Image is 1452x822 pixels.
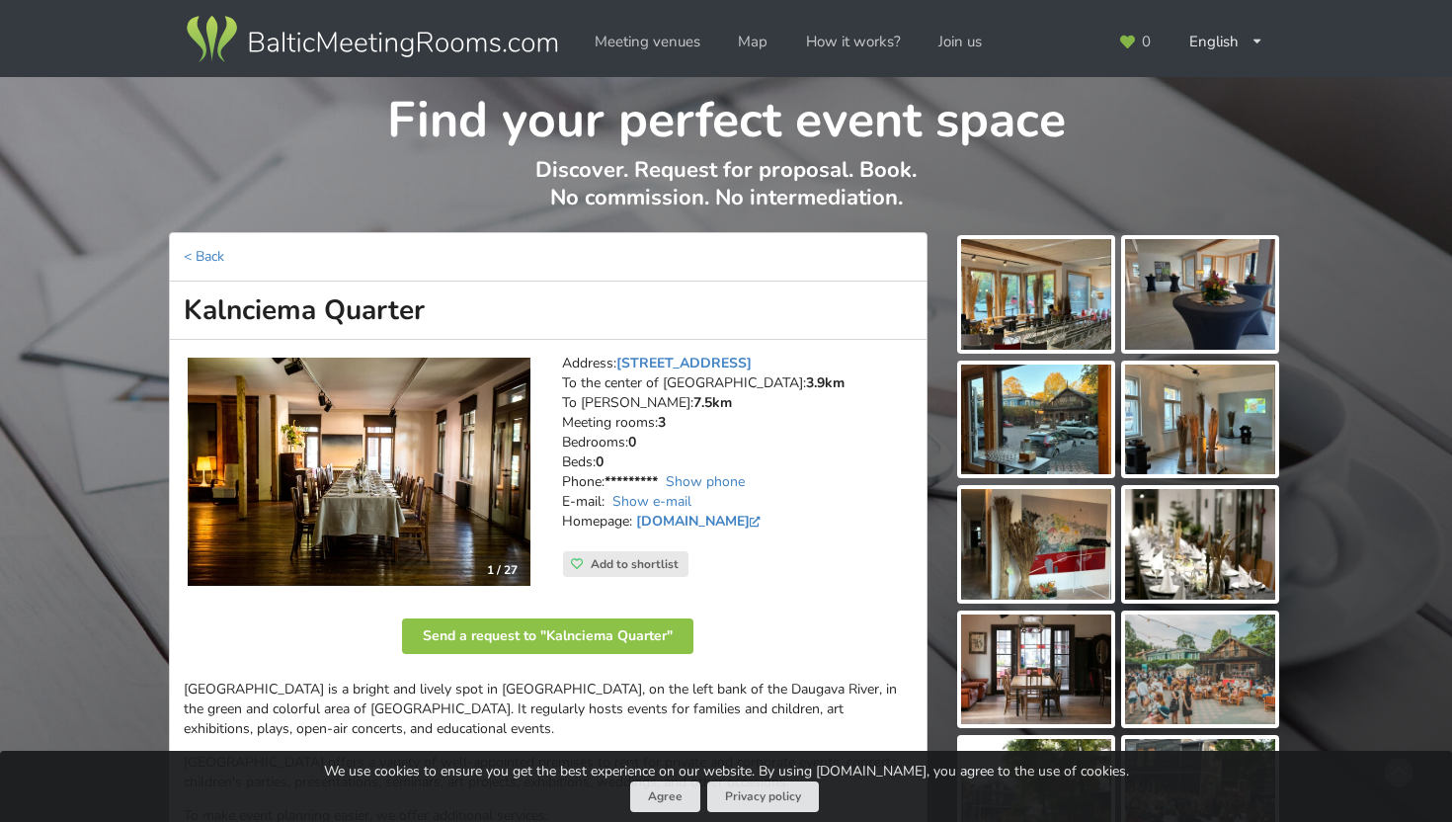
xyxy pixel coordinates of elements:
[170,156,1283,232] p: Discover. Request for proposal. Book. No commission. No intermediation.
[636,512,766,531] a: [DOMAIN_NAME]
[630,781,700,812] button: Agree
[402,618,693,654] button: Send a request to "Kalnciema Quarter"
[188,358,530,587] a: Unusual venues | Riga | Kalnciema Quarter 1 / 27
[925,23,996,61] a: Join us
[170,77,1283,152] h1: Find your perfect event space
[475,555,529,585] div: 1 / 27
[1125,489,1275,600] img: Kalnciema Quarter | Riga | Event place - gallery picture
[183,12,561,67] img: Baltic Meeting Rooms
[596,452,604,471] strong: 0
[693,393,732,412] strong: 7.5km
[806,373,845,392] strong: 3.9km
[961,615,1111,725] img: Kalnciema Quarter | Riga | Event place - gallery picture
[961,239,1111,350] img: Kalnciema Quarter | Riga | Event place - gallery picture
[1125,365,1275,475] img: Kalnciema Quarter | Riga | Event place - gallery picture
[188,358,530,587] img: Unusual venues | Riga | Kalnciema Quarter
[1125,239,1275,350] img: Kalnciema Quarter | Riga | Event place - gallery picture
[169,282,928,340] h1: Kalnciema Quarter
[1175,23,1278,61] div: English
[707,781,819,812] a: Privacy policy
[792,23,915,61] a: How it works?
[658,413,666,432] strong: 3
[591,556,679,572] span: Add to shortlist
[616,354,752,372] a: [STREET_ADDRESS]
[628,433,636,452] strong: 0
[1142,35,1151,49] span: 0
[724,23,781,61] a: Map
[184,247,224,266] a: < Back
[666,472,745,491] a: Show phone
[581,23,714,61] a: Meeting venues
[184,680,913,739] p: [GEOGRAPHIC_DATA] is a bright and lively spot in [GEOGRAPHIC_DATA], on the left bank of the Dauga...
[562,354,913,551] address: Address: To the center of [GEOGRAPHIC_DATA]: To [PERSON_NAME]: Meeting rooms: Bedrooms: Beds: Pho...
[961,489,1111,600] img: Kalnciema Quarter | Riga | Event place - gallery picture
[1125,615,1275,725] img: Kalnciema Quarter | Riga | Event place - gallery picture
[961,365,1111,475] img: Kalnciema Quarter | Riga | Event place - gallery picture
[612,492,691,511] a: Show e-mail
